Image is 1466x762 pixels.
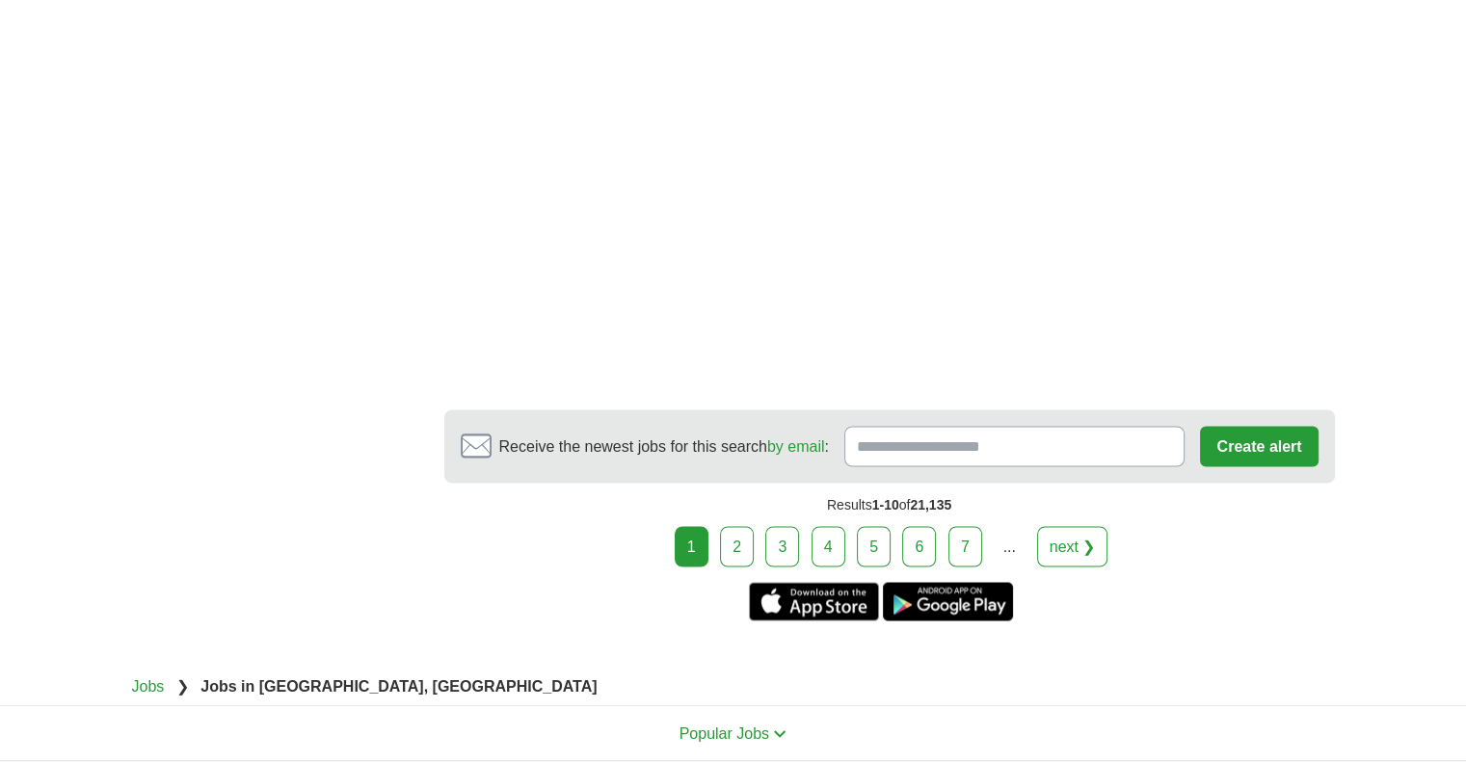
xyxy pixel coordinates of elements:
a: by email [767,437,825,454]
button: Create alert [1200,426,1318,466]
div: ... [990,527,1028,565]
div: 1 [675,526,708,566]
strong: Jobs in [GEOGRAPHIC_DATA], [GEOGRAPHIC_DATA] [200,677,597,694]
span: 21,135 [910,496,951,512]
a: 5 [857,526,891,566]
a: 4 [812,526,845,566]
a: Jobs [132,677,165,694]
a: 7 [948,526,982,566]
span: 1-10 [872,496,899,512]
a: Get the iPhone app [749,582,879,620]
a: next ❯ [1037,526,1108,566]
a: 6 [902,526,936,566]
a: Get the Android app [883,582,1013,620]
img: toggle icon [773,729,786,738]
a: 3 [765,526,799,566]
span: Receive the newest jobs for this search : [499,434,829,458]
a: 2 [720,526,754,566]
span: Popular Jobs [680,724,769,741]
span: ❯ [176,677,189,694]
div: Results of [444,483,1335,526]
